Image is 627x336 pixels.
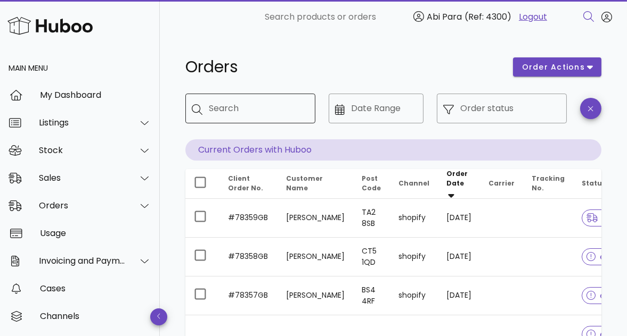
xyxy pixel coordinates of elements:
[522,62,585,73] span: order actions
[39,173,126,183] div: Sales
[39,200,126,211] div: Orders
[353,276,390,315] td: BS4 4RF
[40,311,151,321] div: Channels
[438,238,480,276] td: [DATE]
[438,169,480,199] th: Order Date: Sorted descending. Activate to remove sorting.
[353,199,390,238] td: TA2 8SB
[185,139,601,161] p: Current Orders with Huboo
[523,169,573,199] th: Tracking No.
[278,238,353,276] td: [PERSON_NAME]
[228,174,263,192] span: Client Order No.
[532,174,565,192] span: Tracking No.
[7,14,93,37] img: Huboo Logo
[278,199,353,238] td: [PERSON_NAME]
[40,228,151,238] div: Usage
[353,238,390,276] td: CT5 1QD
[219,238,278,276] td: #78358GB
[587,292,618,299] span: error
[390,238,438,276] td: shopify
[219,276,278,315] td: #78357GB
[390,199,438,238] td: shopify
[390,276,438,315] td: shopify
[362,174,381,192] span: Post Code
[438,199,480,238] td: [DATE]
[39,256,126,266] div: Invoicing and Payments
[390,169,438,199] th: Channel
[219,199,278,238] td: #78359GB
[278,276,353,315] td: [PERSON_NAME]
[488,179,515,188] span: Carrier
[353,169,390,199] th: Post Code
[39,117,126,128] div: Listings
[587,253,618,261] span: error
[519,11,547,23] a: Logout
[446,169,468,188] span: Order Date
[582,179,614,188] span: Status
[286,174,323,192] span: Customer Name
[278,169,353,199] th: Customer Name
[39,145,126,155] div: Stock
[427,11,462,23] span: Abi Para
[438,276,480,315] td: [DATE]
[513,57,601,77] button: order actions
[40,90,151,100] div: My Dashboard
[185,57,500,77] h1: Orders
[219,169,278,199] th: Client Order No.
[465,11,511,23] span: (Ref: 4300)
[40,283,151,293] div: Cases
[398,179,429,188] span: Channel
[480,169,523,199] th: Carrier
